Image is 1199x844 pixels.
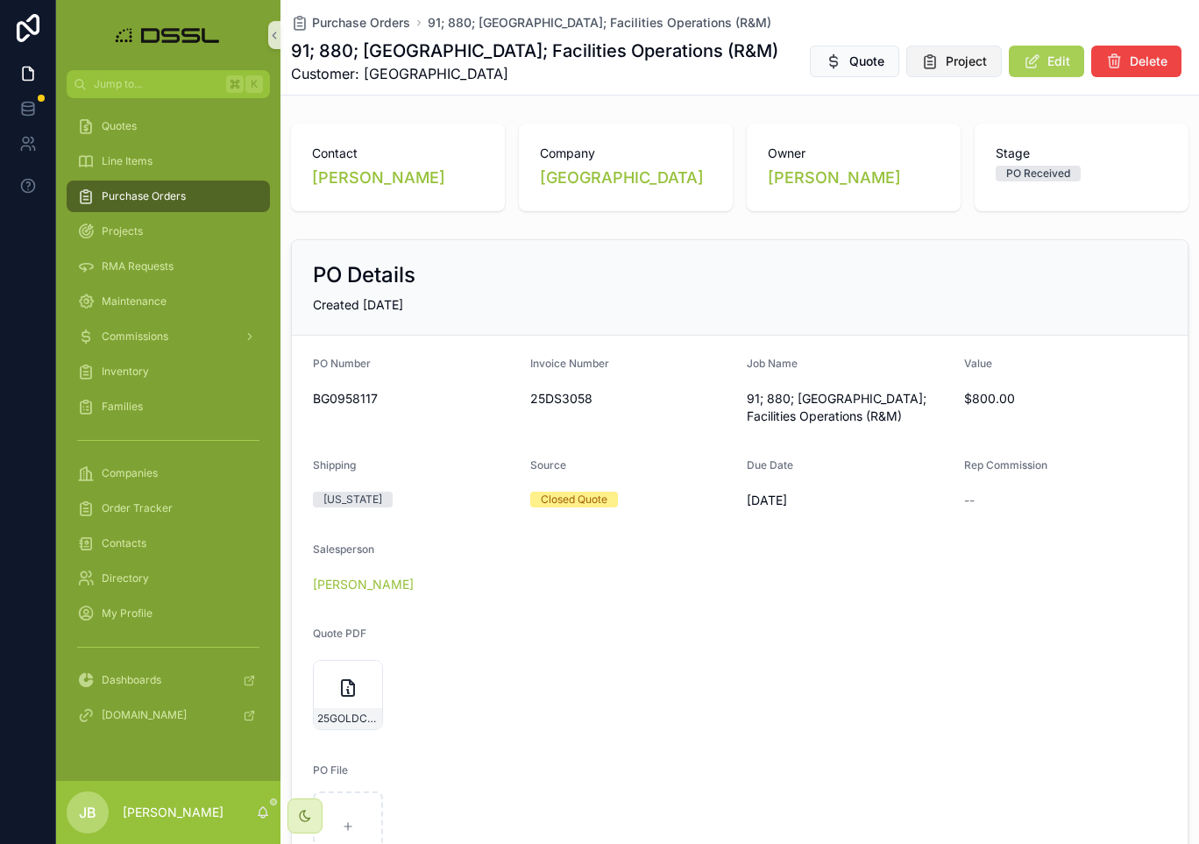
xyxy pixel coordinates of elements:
[964,458,1047,472] span: Rep Commission
[964,390,1167,408] span: $800.00
[747,390,950,425] span: 91; 880; [GEOGRAPHIC_DATA]; Facilities Operations (R&M)
[810,46,899,77] button: Quote
[102,466,158,480] span: Companies
[67,563,270,594] a: Directory
[2,84,19,102] iframe: Spotlight
[540,145,712,162] span: Company
[849,53,884,70] span: Quote
[67,216,270,247] a: Projects
[102,571,149,585] span: Directory
[317,712,379,726] span: 25GOLDCOASTCASINO-METALFAB_[DATE]
[102,259,174,273] span: RMA Requests
[313,458,356,472] span: Shipping
[123,804,223,821] p: [PERSON_NAME]
[67,391,270,422] a: Families
[946,53,987,70] span: Project
[323,492,382,507] div: [US_STATE]
[768,145,940,162] span: Owner
[1009,46,1084,77] button: Edit
[747,357,798,370] span: Job Name
[102,189,186,203] span: Purchase Orders
[996,145,1167,162] span: Stage
[102,294,167,309] span: Maintenance
[530,458,566,472] span: Source
[312,14,410,32] span: Purchase Orders
[313,390,516,408] span: BG0958117
[291,39,778,63] h1: 91; 880; [GEOGRAPHIC_DATA]; Facilities Operations (R&M)
[67,457,270,489] a: Companies
[56,98,280,754] div: scrollable content
[102,365,149,379] span: Inventory
[313,261,415,289] h2: PO Details
[313,297,403,312] span: Created [DATE]
[110,21,227,49] img: App logo
[313,576,414,593] a: [PERSON_NAME]
[312,145,484,162] span: Contact
[67,110,270,142] a: Quotes
[79,802,96,823] span: JB
[313,627,366,640] span: Quote PDF
[102,606,153,621] span: My Profile
[67,70,270,98] button: Jump to...K
[291,14,410,32] a: Purchase Orders
[313,763,348,777] span: PO File
[906,46,1002,77] button: Project
[102,673,161,687] span: Dashboards
[67,181,270,212] a: Purchase Orders
[102,501,173,515] span: Order Tracker
[1047,53,1070,70] span: Edit
[964,492,975,509] span: --
[540,166,704,190] a: [GEOGRAPHIC_DATA]
[67,145,270,177] a: Line Items
[428,14,771,32] a: 91; 880; [GEOGRAPHIC_DATA]; Facilities Operations (R&M)
[1006,166,1070,181] div: PO Received
[102,154,153,168] span: Line Items
[313,357,371,370] span: PO Number
[747,492,950,509] span: [DATE]
[102,119,137,133] span: Quotes
[768,166,901,190] a: [PERSON_NAME]
[67,699,270,731] a: [DOMAIN_NAME]
[1130,53,1167,70] span: Delete
[67,356,270,387] a: Inventory
[67,598,270,629] a: My Profile
[530,357,609,370] span: Invoice Number
[67,321,270,352] a: Commissions
[67,664,270,696] a: Dashboards
[964,357,992,370] span: Value
[102,400,143,414] span: Families
[530,390,734,408] span: 25DS3058
[312,166,445,190] a: [PERSON_NAME]
[313,543,374,556] span: Salesperson
[67,528,270,559] a: Contacts
[102,536,146,550] span: Contacts
[67,286,270,317] a: Maintenance
[1091,46,1181,77] button: Delete
[94,77,219,91] span: Jump to...
[291,63,778,84] span: Customer: [GEOGRAPHIC_DATA]
[102,330,168,344] span: Commissions
[247,77,261,91] span: K
[541,492,607,507] div: Closed Quote
[67,251,270,282] a: RMA Requests
[67,493,270,524] a: Order Tracker
[102,708,187,722] span: [DOMAIN_NAME]
[102,224,143,238] span: Projects
[747,458,793,472] span: Due Date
